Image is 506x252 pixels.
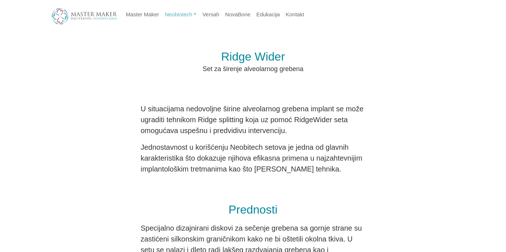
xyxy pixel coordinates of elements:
[55,51,451,62] h2: Ridge Wider
[141,142,365,174] p: Jednostavnost u korišćenju Neobitech setova je jedna od glavnih karakteristika što dokazuje njiho...
[141,64,365,74] p: Set za širenje alveolarnog grebena
[253,8,283,22] a: Edukacija
[55,204,451,215] h2: Prednosti
[222,8,253,22] a: NovaBone
[141,103,365,136] p: U situacijama nedovoljne širine alveolarnog grebena implant se može ugraditi tehnikom Ridge split...
[123,8,162,22] a: Master Maker
[199,8,222,22] a: Versah
[52,8,117,24] img: Master Maker
[162,8,200,22] a: Neobiotech
[283,8,307,22] a: Kontakt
